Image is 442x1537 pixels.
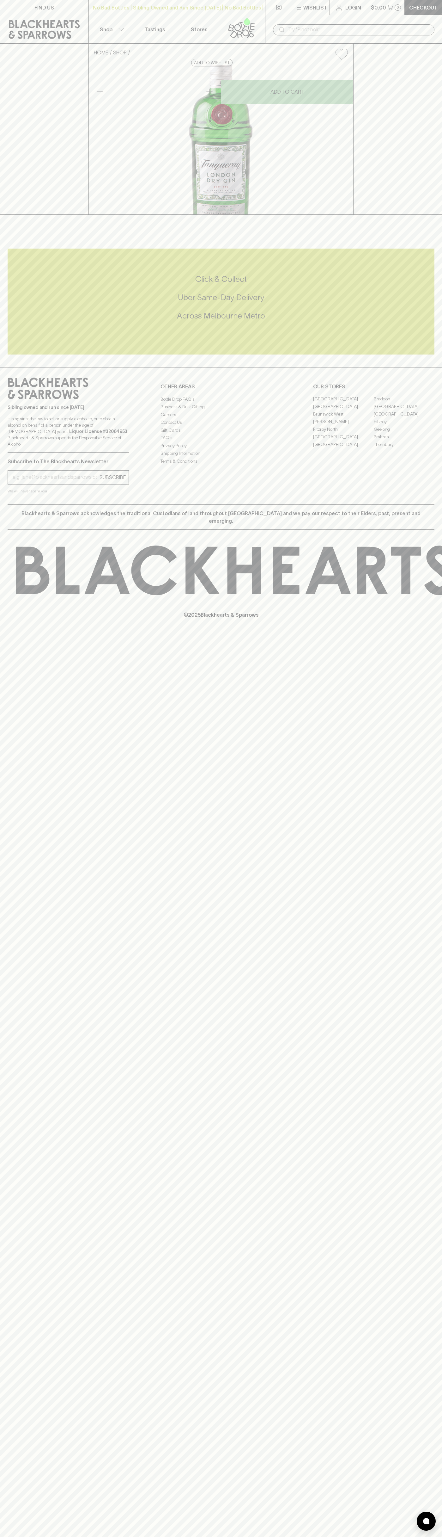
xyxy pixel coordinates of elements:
[13,472,97,482] input: e.g. jane@blackheartsandsparrows.com.au
[374,441,434,448] a: Thornbury
[374,403,434,410] a: [GEOGRAPHIC_DATA]
[345,4,361,11] p: Login
[191,59,233,66] button: Add to wishlist
[94,50,108,55] a: HOME
[97,471,129,484] button: SUBSCRIBE
[333,46,350,62] button: Add to wishlist
[160,383,282,390] p: OTHER AREAS
[313,410,374,418] a: Brunswick West
[270,88,304,96] p: ADD TO CART
[100,473,126,481] p: SUBSCRIBE
[374,418,434,426] a: Fitzroy
[313,418,374,426] a: [PERSON_NAME]
[160,442,282,449] a: Privacy Policy
[160,434,282,442] a: FAQ's
[303,4,327,11] p: Wishlist
[397,6,399,9] p: 0
[8,249,434,355] div: Call to action block
[113,50,127,55] a: SHOP
[313,426,374,433] a: Fitzroy North
[160,411,282,418] a: Careers
[374,395,434,403] a: Braddon
[8,488,129,494] p: We will never spam you
[8,404,129,410] p: Sibling owned and run since [DATE]
[8,311,434,321] h5: Across Melbourne Metro
[8,292,434,303] h5: Uber Same-Day Delivery
[160,457,282,465] a: Terms & Conditions
[313,441,374,448] a: [GEOGRAPHIC_DATA]
[89,15,133,43] button: Shop
[12,509,430,525] p: Blackhearts & Sparrows acknowledges the traditional Custodians of land throughout [GEOGRAPHIC_DAT...
[145,26,165,33] p: Tastings
[313,433,374,441] a: [GEOGRAPHIC_DATA]
[423,1518,429,1524] img: bubble-icon
[160,403,282,411] a: Business & Bulk Gifting
[69,429,127,434] strong: Liquor License #32064953
[288,25,429,35] input: Try "Pinot noir"
[160,450,282,457] a: Shipping Information
[313,395,374,403] a: [GEOGRAPHIC_DATA]
[160,426,282,434] a: Gift Cards
[160,419,282,426] a: Contact Us
[8,274,434,284] h5: Click & Collect
[374,426,434,433] a: Geelong
[8,416,129,447] p: It is against the law to sell or supply alcohol to, or to obtain alcohol on behalf of a person un...
[374,410,434,418] a: [GEOGRAPHIC_DATA]
[100,26,112,33] p: Shop
[133,15,177,43] a: Tastings
[313,383,434,390] p: OUR STORES
[8,458,129,465] p: Subscribe to The Blackhearts Newsletter
[34,4,54,11] p: FIND US
[221,80,353,104] button: ADD TO CART
[177,15,221,43] a: Stores
[313,403,374,410] a: [GEOGRAPHIC_DATA]
[374,433,434,441] a: Prahran
[89,65,353,214] img: 3526.png
[160,395,282,403] a: Bottle Drop FAQ's
[371,4,386,11] p: $0.00
[191,26,207,33] p: Stores
[409,4,438,11] p: Checkout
